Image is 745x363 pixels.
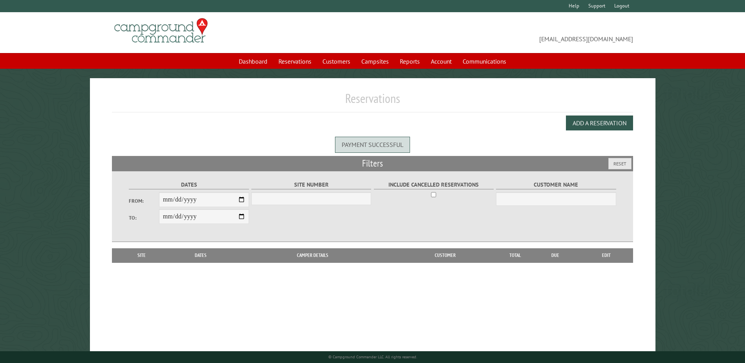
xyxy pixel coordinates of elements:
a: Dashboard [234,54,272,69]
button: Reset [608,158,632,169]
th: Dates [167,248,234,262]
th: Edit [580,248,633,262]
th: Site [116,248,167,262]
a: Reservations [274,54,316,69]
label: Site Number [251,180,371,189]
img: Campground Commander [112,15,210,46]
label: Dates [129,180,249,189]
th: Due [531,248,580,262]
a: Account [426,54,456,69]
label: Include Cancelled Reservations [374,180,494,189]
th: Camper Details [234,248,391,262]
h2: Filters [112,156,633,171]
span: [EMAIL_ADDRESS][DOMAIN_NAME] [373,22,633,44]
label: To: [129,214,159,222]
a: Communications [458,54,511,69]
label: From: [129,197,159,205]
h1: Reservations [112,91,633,112]
a: Customers [318,54,355,69]
a: Campsites [357,54,394,69]
label: Customer Name [496,180,616,189]
th: Total [499,248,531,262]
small: © Campground Commander LLC. All rights reserved. [328,354,417,359]
button: Add a Reservation [566,115,633,130]
div: Payment successful [335,137,410,152]
th: Customer [391,248,499,262]
a: Reports [395,54,425,69]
